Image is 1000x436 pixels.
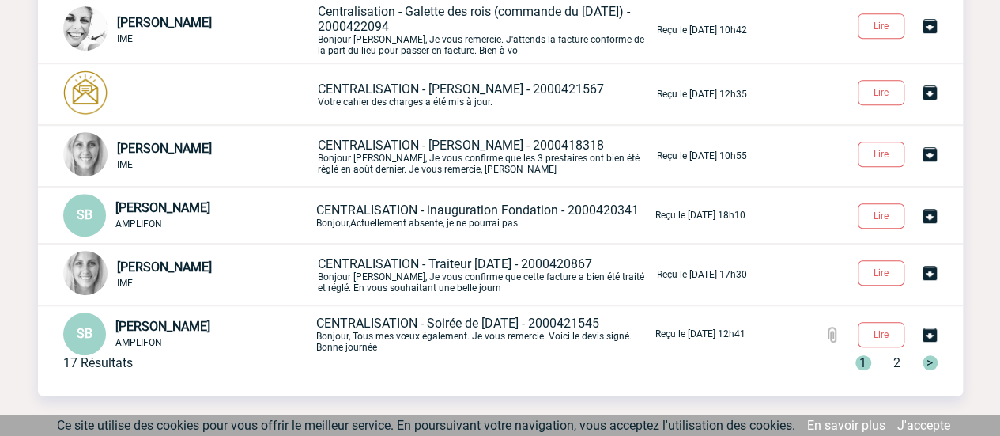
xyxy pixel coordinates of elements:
[316,203,639,218] span: CENTRALISATION - inauguration Fondation - 2000420341
[845,84,920,99] a: Lire
[117,33,133,44] span: IME
[845,146,920,161] a: Lire
[77,326,92,341] span: SB
[920,83,939,102] img: Archiver la conversation
[858,260,904,286] button: Lire
[855,355,871,370] span: 1
[920,325,939,344] img: Archiver la conversation
[657,269,747,280] p: Reçu le [DATE] 17h30
[657,150,747,161] p: Reçu le [DATE] 10h55
[920,17,939,36] img: Archiver la conversation
[807,418,885,433] a: En savoir plus
[318,82,654,108] p: Votre cahier des charges a été mis à jour.
[57,418,795,433] span: Ce site utilise des cookies pour vous offrir le meilleur service. En poursuivant votre navigation...
[655,328,745,339] p: Reçu le [DATE] 12h41
[893,355,900,370] span: 2
[63,313,313,355] div: Conversation privée : Client - Agence
[117,159,133,170] span: IME
[63,147,747,162] a: [PERSON_NAME] IME CENTRALISATION - [PERSON_NAME] - 2000418318Bonjour [PERSON_NAME], Je vous confi...
[63,194,313,237] div: Conversation privée : Client - Agence
[117,15,212,30] span: [PERSON_NAME]
[77,207,92,222] span: SB
[318,82,604,97] span: CENTRALISATION - [PERSON_NAME] - 2000421567
[318,138,604,153] span: CENTRALISATION - [PERSON_NAME] - 2000418318
[117,141,212,156] span: [PERSON_NAME]
[858,142,904,167] button: Lire
[316,316,652,353] p: Bonjour, Tous mes vœux également. Je vous remercie. Voici le devis signé. Bonne journée
[115,337,162,348] span: AMPLIFON
[316,203,652,229] p: Bonjour,Actuellement absente, je ne pourrai pas
[657,25,747,36] p: Reçu le [DATE] 10h42
[117,260,212,275] span: [PERSON_NAME]
[318,256,654,294] p: Bonjour [PERSON_NAME], Je vous confirme que cette facture a bien été traité et réglé. En vous sou...
[858,80,904,105] button: Lire
[858,13,904,39] button: Lire
[63,70,315,118] div: Conversation privée : Client - Agence
[845,17,920,32] a: Lire
[63,325,745,340] a: SB [PERSON_NAME] AMPLIFON CENTRALISATION - Soirée de [DATE] - 2000421545Bonjour, Tous mes vœux ég...
[63,6,108,51] img: 103013-0.jpeg
[63,21,747,36] a: [PERSON_NAME] IME Centralisation - Galette des rois (commande du [DATE]) - 2000422094Bonjour [PER...
[318,138,654,175] p: Bonjour [PERSON_NAME], Je vous confirme que les 3 prestaires ont bien été réglé en août dernier. ...
[858,322,904,347] button: Lire
[115,218,162,229] span: AMPLIFON
[318,256,592,271] span: CENTRALISATION - Traiteur [DATE] - 2000420867
[318,4,654,56] p: Bonjour [PERSON_NAME], Je vous remercie. J'attends la facture conforme de la part du lieu pour pa...
[63,6,315,54] div: Conversation privée : Client - Agence
[318,4,630,34] span: Centralisation - Galette des rois (commande du [DATE]) - 2000422094
[920,207,939,226] img: Archiver la conversation
[115,200,210,215] span: [PERSON_NAME]
[117,278,133,289] span: IME
[920,145,939,164] img: Archiver la conversation
[897,418,950,433] a: J'accepte
[63,70,108,115] img: photonotifcontact.png
[63,132,108,176] img: 101029-0.jpg
[845,326,920,341] a: Lire
[63,266,747,281] a: [PERSON_NAME] IME CENTRALISATION - Traiteur [DATE] - 2000420867Bonjour [PERSON_NAME], Je vous con...
[115,319,210,334] span: [PERSON_NAME]
[63,355,133,370] div: 17 Résultats
[657,89,747,100] p: Reçu le [DATE] 12h35
[923,355,938,370] span: >
[63,85,747,100] a: CENTRALISATION - [PERSON_NAME] - 2000421567Votre cahier des charges a été mis à jour. Reçu le [DA...
[63,207,745,222] a: SB [PERSON_NAME] AMPLIFON CENTRALISATION - inauguration Fondation - 2000420341Bonjour,Actuellemen...
[63,132,315,180] div: Conversation privée : Client - Agence
[845,207,920,222] a: Lire
[858,203,904,229] button: Lire
[655,210,745,221] p: Reçu le [DATE] 18h10
[63,251,108,295] img: 101029-0.jpg
[63,251,315,298] div: Conversation privée : Client - Agence
[316,316,599,331] span: CENTRALISATION - Soirée de [DATE] - 2000421545
[845,264,920,279] a: Lire
[920,263,939,282] img: Archiver la conversation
